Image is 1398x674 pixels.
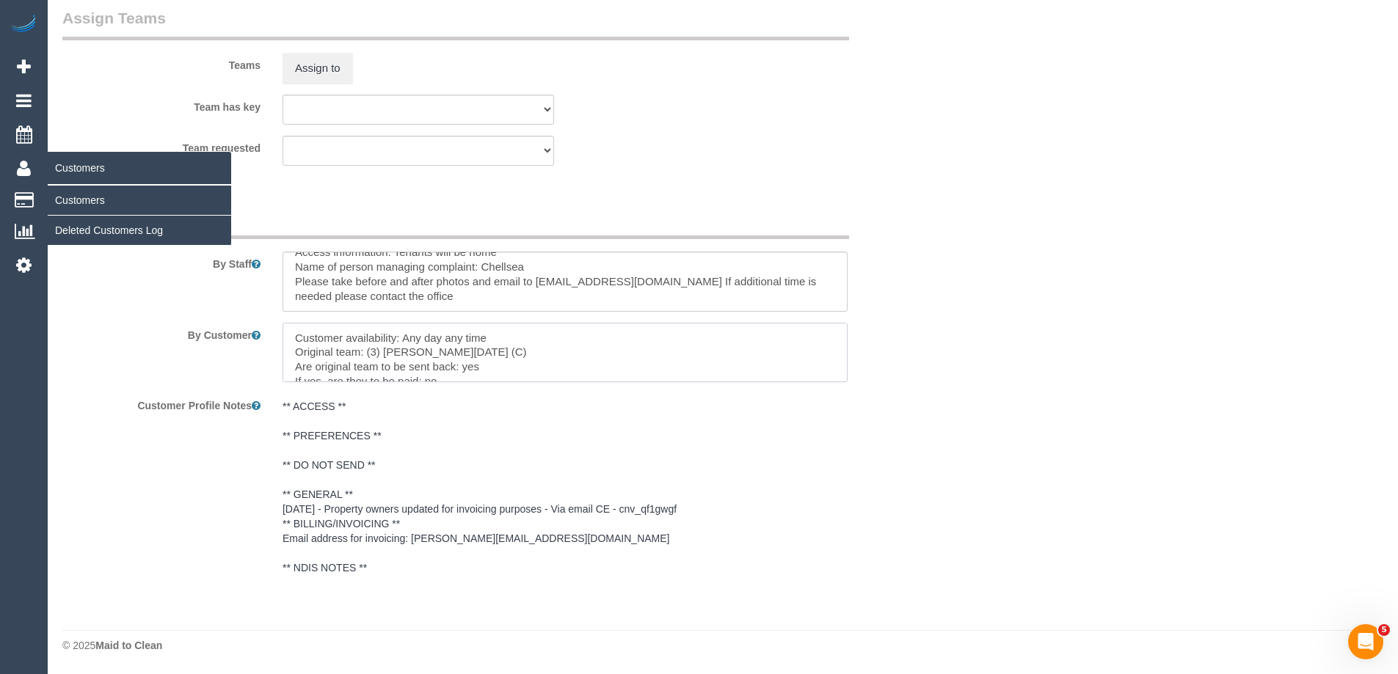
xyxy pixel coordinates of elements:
[51,136,272,155] label: Team requested
[62,638,1383,653] div: © 2025
[95,640,162,651] strong: Maid to Clean
[62,206,849,239] legend: Notes and Comments
[51,323,272,343] label: By Customer
[48,216,231,245] a: Deleted Customers Log
[1378,624,1390,636] span: 5
[283,53,353,84] button: Assign to
[1348,624,1383,659] iframe: Intercom live chat
[48,185,231,246] ul: Customers
[51,95,272,114] label: Team has key
[48,186,231,215] a: Customers
[9,15,38,35] img: Automaid Logo
[283,399,848,575] pre: ** ACCESS ** ** PREFERENCES ** ** DO NOT SEND ** ** GENERAL ** [DATE] - Property owners updated f...
[51,53,272,73] label: Teams
[48,151,231,185] span: Customers
[51,252,272,271] label: By Staff
[51,393,272,413] label: Customer Profile Notes
[62,7,849,40] legend: Assign Teams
